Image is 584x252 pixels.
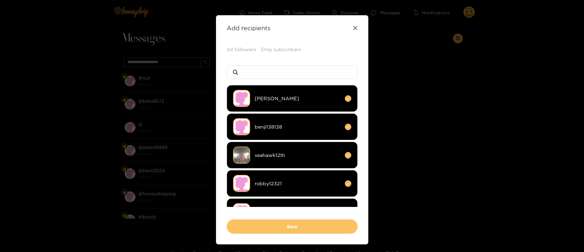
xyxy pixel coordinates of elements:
[255,152,340,159] span: seahawk12th
[233,203,250,220] img: no-avatar.png
[255,180,340,187] span: robby12321
[227,219,358,234] button: Back
[233,118,250,135] img: no-avatar.png
[233,147,250,164] img: 8a4e8-img_3262.jpeg
[261,46,301,53] button: Only subscribers
[227,46,256,53] button: All followers
[227,24,271,31] strong: Add recipients
[255,123,340,130] span: benji138138
[255,95,340,102] span: [PERSON_NAME]
[233,90,250,107] img: no-avatar.png
[233,175,250,192] img: no-avatar.png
